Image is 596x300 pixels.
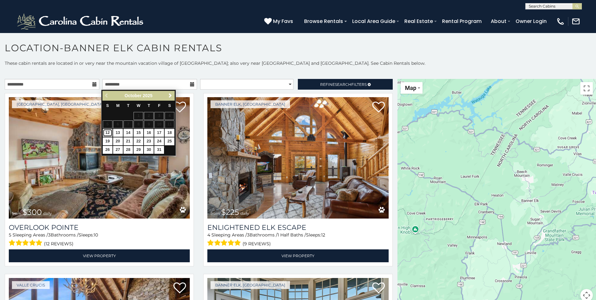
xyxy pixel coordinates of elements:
[580,82,593,95] button: Toggle fullscreen view
[123,129,133,137] a: 14
[103,129,112,137] a: 12
[103,137,112,145] a: 19
[12,281,50,289] a: Valle Crucis
[23,208,42,217] span: $300
[43,211,52,216] span: daily
[113,146,123,154] a: 27
[405,85,416,91] span: Map
[207,223,388,232] a: Enlightened Elk Escape
[12,211,21,216] span: from
[320,82,367,87] span: Refine Filters
[127,103,129,108] span: Tuesday
[9,97,190,219] a: Overlook Pointe from $300 daily
[512,16,550,27] a: Owner Login
[439,16,485,27] a: Rental Program
[113,129,123,137] a: 13
[123,146,133,154] a: 28
[243,240,271,248] span: (9 reviews)
[158,103,161,108] span: Friday
[144,129,154,137] a: 16
[211,211,220,216] span: from
[125,93,142,98] span: October
[207,232,388,248] div: Sleeping Areas / Bathrooms / Sleeps:
[166,92,174,100] a: Next
[116,103,120,108] span: Monday
[12,100,108,108] a: [GEOGRAPHIC_DATA], [GEOGRAPHIC_DATA]
[154,137,164,145] a: 24
[321,232,325,238] span: 12
[9,223,190,232] a: Overlook Pointe
[335,82,351,87] span: Search
[106,103,109,108] span: Sunday
[211,281,290,289] a: Banner Elk, [GEOGRAPHIC_DATA]
[247,232,249,238] span: 3
[211,100,290,108] a: Banner Elk, [GEOGRAPHIC_DATA]
[168,93,173,98] span: Next
[165,137,174,145] a: 25
[48,232,51,238] span: 3
[144,137,154,145] a: 23
[44,240,74,248] span: (12 reviews)
[488,16,510,27] a: About
[113,137,123,145] a: 20
[273,17,293,25] span: My Favs
[16,12,146,31] img: White-1-2.png
[372,282,385,295] a: Add to favorites
[264,17,295,25] a: My Favs
[154,146,164,154] a: 31
[134,129,143,137] a: 15
[154,129,164,137] a: 17
[349,16,398,27] a: Local Area Guide
[134,146,143,154] a: 29
[401,16,436,27] a: Real Estate
[240,211,249,216] span: daily
[9,97,190,219] img: Overlook Pointe
[9,249,190,262] a: View Property
[207,97,388,219] a: Enlightened Elk Escape from $225 daily
[134,137,143,145] a: 22
[165,129,174,137] a: 18
[207,232,210,238] span: 4
[148,103,150,108] span: Thursday
[571,17,580,26] img: mail-regular-white.png
[301,16,346,27] a: Browse Rentals
[137,103,140,108] span: Wednesday
[556,17,565,26] img: phone-regular-white.png
[372,101,385,114] a: Add to favorites
[9,232,190,248] div: Sleeping Areas / Bathrooms / Sleeps:
[277,232,306,238] span: 1 Half Baths /
[298,79,392,90] a: RefineSearchFilters
[207,249,388,262] a: View Property
[103,146,112,154] a: 26
[221,208,239,217] span: $225
[94,232,98,238] span: 10
[143,93,152,98] span: 2025
[207,97,388,219] img: Enlightened Elk Escape
[9,232,11,238] span: 5
[144,146,154,154] a: 30
[401,82,423,94] button: Change map style
[173,101,186,114] a: Add to favorites
[168,103,171,108] span: Saturday
[173,282,186,295] a: Add to favorites
[123,137,133,145] a: 21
